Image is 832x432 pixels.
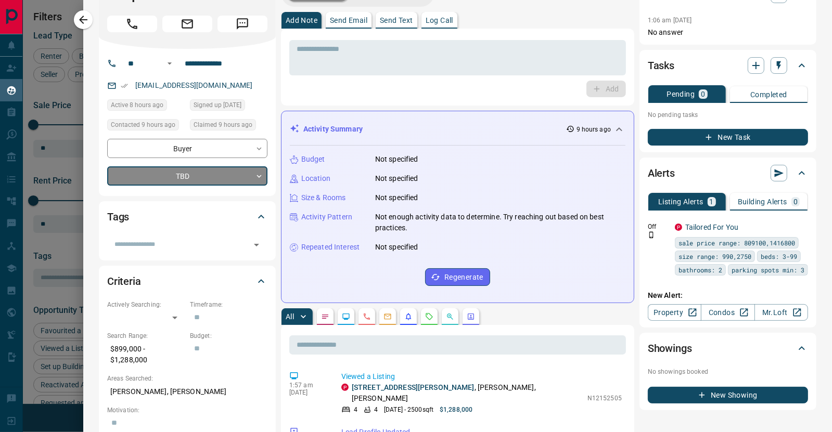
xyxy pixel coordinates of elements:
p: Building Alerts [738,198,787,205]
p: Viewed a Listing [341,371,622,382]
a: [STREET_ADDRESS][PERSON_NAME] [352,383,475,391]
p: Not specified [375,173,418,184]
p: $899,000 - $1,288,000 [107,341,185,369]
p: Actively Searching: [107,300,185,309]
a: Condos [701,304,754,321]
p: Not enough activity data to determine. Try reaching out based on best practices. [375,212,625,233]
p: 4 [374,405,378,414]
p: Areas Searched: [107,374,267,383]
p: Size & Rooms [301,192,346,203]
p: 1 [710,198,714,205]
div: Criteria [107,269,267,294]
div: Thu Aug 14 2025 [107,99,185,114]
svg: Requests [425,312,433,321]
p: Activity Summary [303,124,363,135]
span: sale price range: 809100,1416800 [679,238,795,248]
p: Motivation: [107,405,267,415]
span: Email [162,16,212,32]
div: Activity Summary9 hours ago [290,120,625,139]
button: Open [163,57,176,70]
p: No showings booked [648,367,808,376]
h2: Tags [107,208,129,225]
div: Thu Aug 14 2025 [190,119,267,134]
div: Tasks [648,53,808,78]
p: All [286,313,294,320]
p: , [PERSON_NAME], [PERSON_NAME] [352,382,582,404]
p: 9 hours ago [577,125,611,134]
svg: Email Verified [121,82,128,89]
h2: Criteria [107,273,141,290]
p: [DATE] [289,389,326,396]
a: [EMAIL_ADDRESS][DOMAIN_NAME] [135,81,253,89]
p: Not specified [375,242,418,253]
div: Mon Sep 16 2024 [190,99,267,114]
svg: Notes [321,312,329,321]
p: 1:57 am [289,382,326,389]
div: property.ca [341,384,349,391]
p: 4 [354,405,357,414]
svg: Opportunities [446,312,454,321]
p: [DATE] - 2500 sqft [384,405,433,414]
p: Not specified [375,192,418,203]
h2: Tasks [648,57,674,74]
p: Activity Pattern [301,212,352,222]
p: Send Text [380,17,413,24]
svg: Agent Actions [467,312,475,321]
a: Mr.Loft [754,304,808,321]
div: Tags [107,204,267,229]
p: Completed [750,91,787,98]
p: Pending [667,90,695,98]
a: Property [648,304,701,321]
p: 1:06 am [DATE] [648,17,692,24]
p: Budget: [190,331,267,341]
a: Tailored For You [685,223,738,231]
span: Signed up [DATE] [194,100,241,110]
p: Add Note [286,17,317,24]
div: Thu Aug 14 2025 [107,119,185,134]
div: TBD [107,166,267,186]
p: Send Email [330,17,367,24]
p: No answer [648,27,808,38]
p: 0 [701,90,705,98]
div: Buyer [107,139,267,158]
svg: Calls [363,312,371,321]
span: Claimed 9 hours ago [194,120,252,130]
button: Regenerate [425,268,490,286]
span: Call [107,16,157,32]
p: Location [301,173,330,184]
p: Log Call [426,17,453,24]
h2: Alerts [648,165,675,181]
div: Alerts [648,161,808,186]
p: Search Range: [107,331,185,341]
span: beds: 3-99 [761,251,797,261]
p: Repeated Interest [301,242,360,253]
svg: Lead Browsing Activity [342,312,350,321]
h2: Showings [648,340,692,357]
button: New Showing [648,387,808,403]
span: size range: 990,2750 [679,251,751,261]
p: N12152505 [587,394,622,403]
div: property.ca [675,224,682,231]
span: Message [217,16,267,32]
button: New Task [648,129,808,146]
div: Showings [648,336,808,361]
button: Open [249,238,264,252]
span: bathrooms: 2 [679,265,722,275]
p: Budget [301,154,325,165]
span: parking spots min: 3 [732,265,804,275]
p: [PERSON_NAME], [PERSON_NAME] [107,383,267,400]
p: Timeframe: [190,300,267,309]
p: Listing Alerts [658,198,703,205]
p: 0 [793,198,798,205]
svg: Push Notification Only [648,231,655,239]
p: Off [648,222,669,231]
p: $1,288,000 [440,405,472,414]
svg: Emails [383,312,392,321]
span: Active 8 hours ago [111,100,163,110]
p: No pending tasks [648,107,808,123]
span: Contacted 9 hours ago [111,120,175,130]
svg: Listing Alerts [404,312,413,321]
p: New Alert: [648,290,808,301]
p: Not specified [375,154,418,165]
